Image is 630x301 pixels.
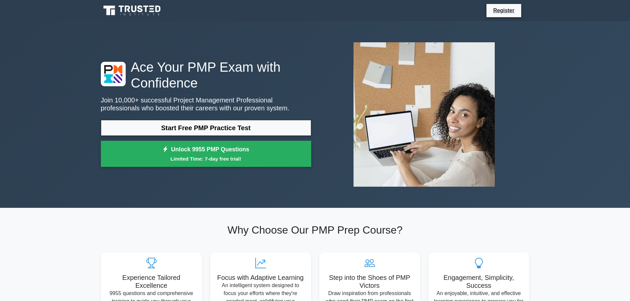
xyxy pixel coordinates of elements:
h5: Focus with Adaptive Learning [215,274,306,282]
a: Unlock 9955 PMP QuestionsLimited Time: 7-day free trial! [101,141,311,167]
h5: Experience Tailored Excellence [106,274,197,289]
h1: Ace Your PMP Exam with Confidence [101,59,311,91]
p: Join 10,000+ successful Project Management Professional professionals who boosted their careers w... [101,96,311,112]
a: Start Free PMP Practice Test [101,120,311,136]
h5: Engagement, Simplicity, Success [434,274,524,289]
a: Register [489,6,518,15]
h2: Why Choose Our PMP Prep Course? [101,224,529,236]
h5: Step into the Shoes of PMP Victors [324,274,415,289]
small: Limited Time: 7-day free trial! [109,155,303,163]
